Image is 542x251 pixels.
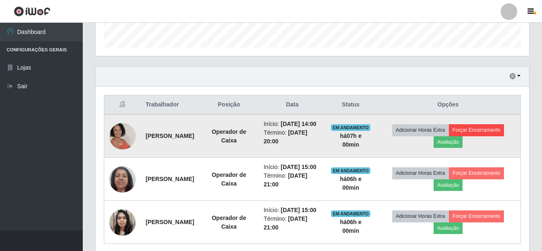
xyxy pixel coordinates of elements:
[376,95,521,115] th: Opções
[392,167,449,179] button: Adicionar Horas Extra
[146,133,194,139] strong: [PERSON_NAME]
[212,128,246,144] strong: Operador de Caixa
[109,205,136,240] img: 1736008247371.jpeg
[259,95,326,115] th: Data
[146,176,194,182] strong: [PERSON_NAME]
[331,124,370,131] span: EM ANDAMENTO
[109,162,136,197] img: 1709656431175.jpeg
[449,210,504,222] button: Forçar Encerramento
[199,95,259,115] th: Posição
[212,215,246,230] strong: Operador de Caixa
[146,219,194,225] strong: [PERSON_NAME]
[264,206,321,215] li: Início:
[434,136,463,148] button: Avaliação
[109,118,136,155] img: 1689018111072.jpeg
[434,179,463,191] button: Avaliação
[281,164,316,170] time: [DATE] 15:00
[14,6,50,17] img: CoreUI Logo
[326,95,376,115] th: Status
[449,124,504,136] button: Forçar Encerramento
[449,167,504,179] button: Forçar Encerramento
[264,215,321,232] li: Término:
[281,121,316,127] time: [DATE] 14:00
[212,171,246,187] strong: Operador de Caixa
[141,95,199,115] th: Trabalhador
[331,210,370,217] span: EM ANDAMENTO
[340,133,362,148] strong: há 07 h e 00 min
[264,163,321,171] li: Início:
[331,167,370,174] span: EM ANDAMENTO
[264,171,321,189] li: Término:
[392,210,449,222] button: Adicionar Horas Extra
[392,124,449,136] button: Adicionar Horas Extra
[340,219,362,234] strong: há 06 h e 00 min
[281,207,316,213] time: [DATE] 15:00
[434,222,463,234] button: Avaliação
[264,120,321,128] li: Início:
[340,176,362,191] strong: há 06 h e 00 min
[264,128,321,146] li: Término:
